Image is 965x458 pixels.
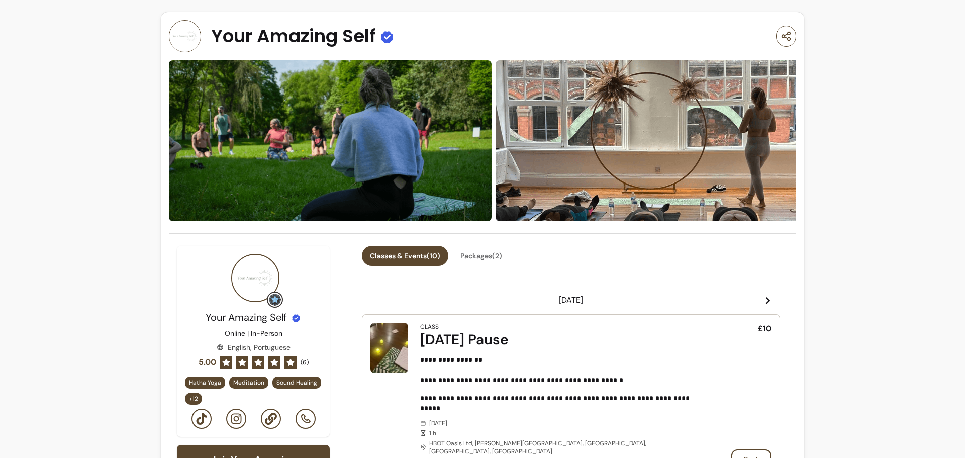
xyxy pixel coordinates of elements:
[496,60,817,221] img: https://d22cr2pskkweo8.cloudfront.net/58c5170a-3480-4fbe-bbd2-efcc2956c6bd
[362,290,780,310] header: [DATE]
[189,379,221,387] span: Hatha Yoga
[169,60,492,221] img: https://d22cr2pskkweo8.cloudfront.net/4e2a040d-587c-4045-bde2-781fb92e9b7e
[233,379,264,387] span: Meditation
[199,356,216,369] span: 5.00
[420,419,699,455] div: [DATE] HBOT Oasis Ltd, [PERSON_NAME][GEOGRAPHIC_DATA], [GEOGRAPHIC_DATA], [GEOGRAPHIC_DATA], [GEO...
[429,429,699,437] span: 1 h
[276,379,317,387] span: Sound Healing
[217,342,291,352] div: English, Portuguese
[301,358,309,367] span: ( 6 )
[758,323,771,335] span: £10
[211,26,376,46] span: Your Amazing Self
[362,246,448,266] button: Classes & Events(10)
[269,294,281,306] img: Grow
[452,246,510,266] button: Packages(2)
[420,331,699,349] div: [DATE] Pause
[206,311,287,324] span: Your Amazing Self
[169,20,201,52] img: Provider image
[231,254,279,302] img: Provider image
[187,395,200,403] span: + 12
[420,323,439,331] div: Class
[225,328,282,338] p: Online | In-Person
[370,323,408,373] img: Thursday Pause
